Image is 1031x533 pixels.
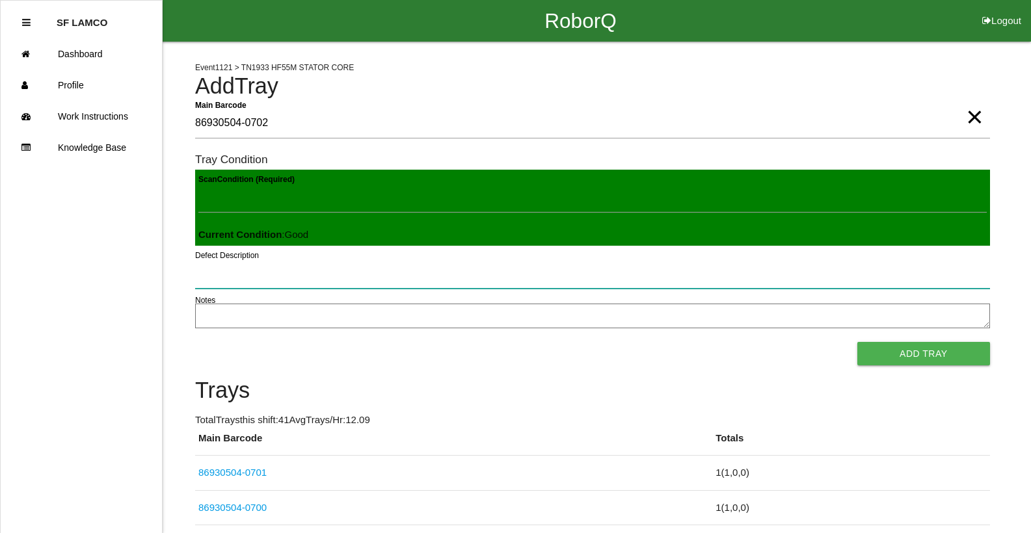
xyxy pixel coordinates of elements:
th: Main Barcode [195,431,712,456]
b: Scan Condition (Required) [198,175,295,184]
a: Work Instructions [1,101,162,132]
a: Profile [1,70,162,101]
td: 1 ( 1 , 0 , 0 ) [712,456,989,491]
h4: Add Tray [195,74,990,99]
h6: Tray Condition [195,153,990,166]
span: Event 1121 > TN1933 HF55M STATOR CORE [195,63,354,72]
label: Defect Description [195,250,259,261]
td: 1 ( 1 , 0 , 0 ) [712,490,989,525]
a: Knowledge Base [1,132,162,163]
p: Total Trays this shift: 41 Avg Trays /Hr: 12.09 [195,413,990,428]
label: Notes [195,294,215,306]
span: : Good [198,229,308,240]
a: Dashboard [1,38,162,70]
button: Add Tray [857,342,990,365]
th: Totals [712,431,989,456]
p: SF LAMCO [57,7,107,28]
h4: Trays [195,378,990,403]
a: 86930504-0700 [198,502,267,513]
b: Current Condition [198,229,282,240]
a: 86930504-0701 [198,467,267,478]
input: Required [195,109,990,138]
span: Clear Input [966,91,983,117]
b: Main Barcode [195,100,247,109]
div: Close [22,7,31,38]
